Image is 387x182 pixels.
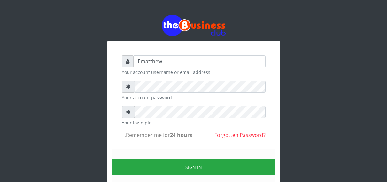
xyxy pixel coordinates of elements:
[122,133,126,137] input: Remember me for24 hours
[122,69,266,75] small: Your account username or email address
[122,94,266,101] small: Your account password
[170,131,192,138] b: 24 hours
[122,119,266,126] small: Your login pin
[122,131,192,139] label: Remember me for
[214,131,266,138] a: Forgotten Password?
[112,159,275,175] button: Sign in
[134,55,266,67] input: Username or email address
